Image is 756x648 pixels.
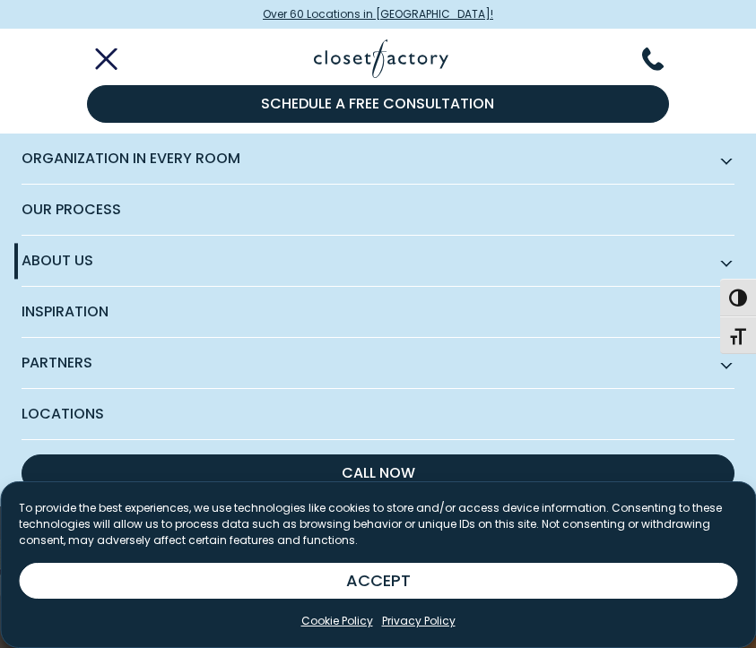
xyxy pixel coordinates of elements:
[720,279,756,316] button: Toggle High Contrast
[642,48,685,71] button: Phone Number
[301,613,373,629] a: Cookie Policy
[19,563,737,599] button: ACCEPT
[382,613,456,629] a: Privacy Policy
[22,185,734,235] span: Our Process
[22,287,734,338] span: Inspiration
[22,454,734,492] button: Call Now
[19,500,737,549] p: To provide the best experiences, we use technologies like cookies to store and/or access device i...
[263,6,493,22] span: Over 60 Locations in [GEOGRAPHIC_DATA]!
[314,39,448,78] img: Closet Factory Logo
[72,48,120,70] button: Toggle Mobile Menu
[87,85,670,123] a: Schedule a Free Consultation
[22,389,734,439] span: Locations
[22,185,734,236] a: Our Process
[22,134,734,185] span: Organization in Every Room
[720,316,756,354] button: Toggle Font size
[22,236,734,287] span: About Us
[22,389,734,440] a: Locations
[22,338,734,389] span: Partners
